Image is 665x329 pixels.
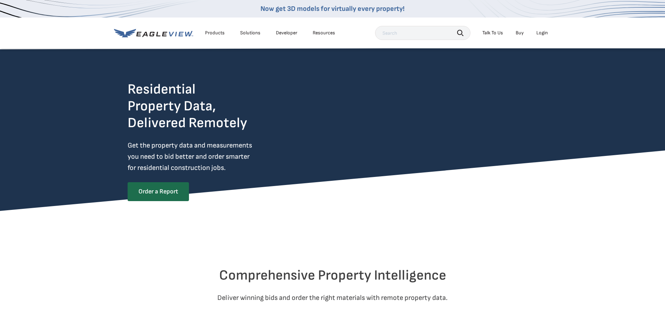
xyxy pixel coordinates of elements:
div: Products [205,30,225,36]
div: Resources [313,30,335,36]
h2: Residential Property Data, Delivered Remotely [128,81,247,131]
div: Solutions [240,30,260,36]
p: Get the property data and measurements you need to bid better and order smarter for residential c... [128,140,281,173]
a: Buy [516,30,524,36]
p: Deliver winning bids and order the right materials with remote property data. [128,292,538,303]
input: Search [375,26,470,40]
a: Order a Report [128,182,189,201]
div: Login [536,30,548,36]
a: Developer [276,30,297,36]
a: Now get 3D models for virtually every property! [260,5,405,13]
h2: Comprehensive Property Intelligence [128,267,538,284]
div: Talk To Us [482,30,503,36]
